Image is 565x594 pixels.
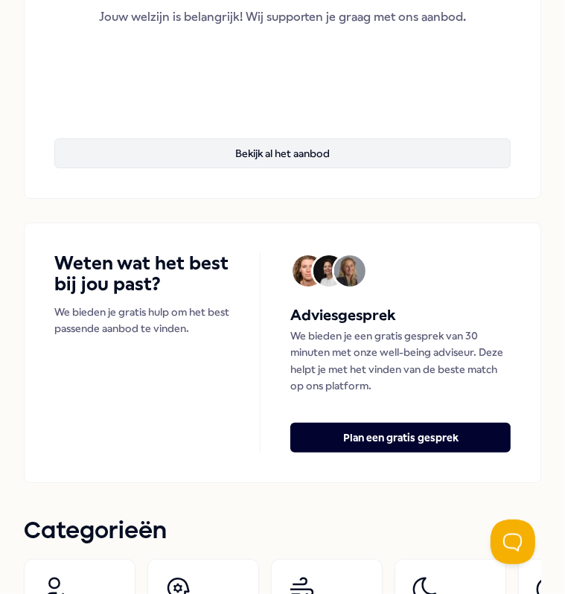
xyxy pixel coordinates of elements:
p: We bieden je een gratis gesprek van 30 minuten met onze well-being adviseur. Deze helpt je met he... [290,328,511,395]
button: Plan een gratis gesprek [290,423,511,453]
div: Jouw welzijn is belangrijk! Wij supporten je graag met ons aanbod. [54,7,511,27]
h4: Weten wat het best bij jou past? [54,253,231,295]
h1: Categorieën [24,513,167,550]
iframe: Help Scout Beacon - Open [491,520,535,564]
button: Bekijk al het aanbod [54,138,511,168]
a: Bekijk al het aanbod [54,115,511,168]
img: Avatar [313,255,345,287]
h5: Adviesgesprek [290,304,511,328]
img: Avatar [334,255,366,287]
img: Avatar [293,255,324,287]
p: We bieden je gratis hulp om het best passende aanbod te vinden. [54,304,231,337]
